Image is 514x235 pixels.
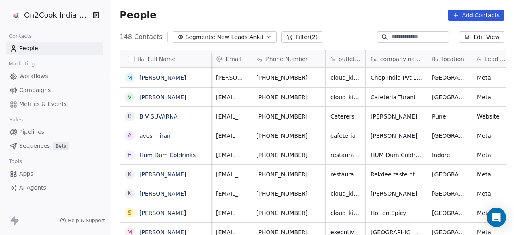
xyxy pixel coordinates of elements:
[139,171,186,178] a: [PERSON_NAME]
[330,74,361,82] span: cloud_kitchen
[128,112,132,121] div: B
[5,30,35,42] span: Contacts
[216,151,246,159] span: [EMAIL_ADDRESS][DOMAIN_NAME]
[128,189,132,198] div: K
[139,190,186,197] a: [PERSON_NAME]
[19,184,46,192] span: AI Agents
[330,93,361,101] span: cloud_kitchen
[216,74,246,82] span: [PERSON_NAME][EMAIL_ADDRESS][DOMAIN_NAME]
[6,181,103,194] a: AI Agents
[53,142,69,150] span: Beta
[6,114,27,126] span: Sales
[19,86,51,94] span: Campaigns
[477,112,507,121] span: Website
[339,55,361,63] span: outlet type
[256,93,320,101] span: [PHONE_NUMBER]
[256,112,320,121] span: [PHONE_NUMBER]
[147,55,175,63] span: Full Name
[330,151,361,159] span: restaurants
[139,113,177,120] a: B V SUVARNA
[477,170,507,178] span: Meta
[472,50,512,67] div: Lead Source
[251,50,325,67] div: Phone Number
[6,139,103,153] a: SequencesBeta
[281,31,323,43] button: Filter(2)
[226,55,241,63] span: Email
[6,69,103,83] a: Workflows
[211,50,251,67] div: Email
[371,170,422,178] span: Rekdee taste of the streets
[432,209,467,217] span: [GEOGRAPHIC_DATA]
[256,132,320,140] span: [PHONE_NUMBER]
[128,151,132,159] div: H
[186,33,216,41] span: Segments:
[371,74,422,82] span: Chep India Pvt Ltd
[139,94,186,100] a: [PERSON_NAME]
[128,131,132,140] div: a
[371,151,422,159] span: HUM Dum Coldrinks
[216,170,246,178] span: [EMAIL_ADDRESS][DOMAIN_NAME]
[216,209,246,217] span: [EMAIL_ADDRESS][DOMAIN_NAME]
[256,209,320,217] span: [PHONE_NUMBER]
[19,128,44,136] span: Pipelines
[120,50,211,67] div: Full Name
[432,112,467,121] span: Pune
[139,74,186,81] a: [PERSON_NAME]
[371,190,422,198] span: [PERSON_NAME]
[128,208,132,217] div: S
[19,142,50,150] span: Sequences
[24,10,90,20] span: On2Cook India Pvt. Ltd.
[477,190,507,198] span: Meta
[216,93,246,101] span: [EMAIL_ADDRESS][DOMAIN_NAME]
[427,50,472,67] div: location
[432,170,467,178] span: [GEOGRAPHIC_DATA]
[432,93,467,101] span: [GEOGRAPHIC_DATA]
[120,32,162,42] span: 148 Contacts
[19,170,33,178] span: Apps
[442,55,464,63] span: location
[330,170,361,178] span: restaurants
[371,112,422,121] span: [PERSON_NAME]
[256,151,320,159] span: [PHONE_NUMBER]
[477,132,507,140] span: Meta
[326,50,365,67] div: outlet type
[6,167,103,180] a: Apps
[485,55,508,63] span: Lead Source
[139,133,171,139] a: aves miran
[128,93,132,101] div: V
[139,210,186,216] a: [PERSON_NAME]
[19,100,67,108] span: Metrics & Events
[6,98,103,111] a: Metrics & Events
[366,50,427,67] div: company name
[371,132,422,140] span: [PERSON_NAME]
[371,209,422,217] span: Hot en Spicy
[6,84,103,97] a: Campaigns
[432,132,467,140] span: [GEOGRAPHIC_DATA]
[380,55,422,63] span: company name
[459,31,504,43] button: Edit View
[432,190,467,198] span: [GEOGRAPHIC_DATA]
[6,42,103,55] a: People
[487,208,506,227] div: Open Intercom Messenger
[128,170,132,178] div: K
[127,74,132,82] div: M
[330,209,361,217] span: cloud_kitchen
[216,112,246,121] span: [EMAIL_ADDRESS][DOMAIN_NAME]
[139,152,196,158] a: Hum Dum Coldrinks
[68,217,105,224] span: Help & Support
[256,190,320,198] span: [PHONE_NUMBER]
[217,33,264,41] span: New Leads Ankit
[371,93,422,101] span: Cafeteria Turant
[6,125,103,139] a: Pipelines
[216,190,246,198] span: [EMAIL_ADDRESS][DOMAIN_NAME]
[5,58,38,70] span: Marketing
[256,170,320,178] span: [PHONE_NUMBER]
[120,9,156,21] span: People
[432,151,467,159] span: Indore
[448,10,504,21] button: Add Contacts
[477,74,507,82] span: Meta
[432,74,467,82] span: [GEOGRAPHIC_DATA]
[256,74,320,82] span: [PHONE_NUMBER]
[477,93,507,101] span: Meta
[266,55,308,63] span: Phone Number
